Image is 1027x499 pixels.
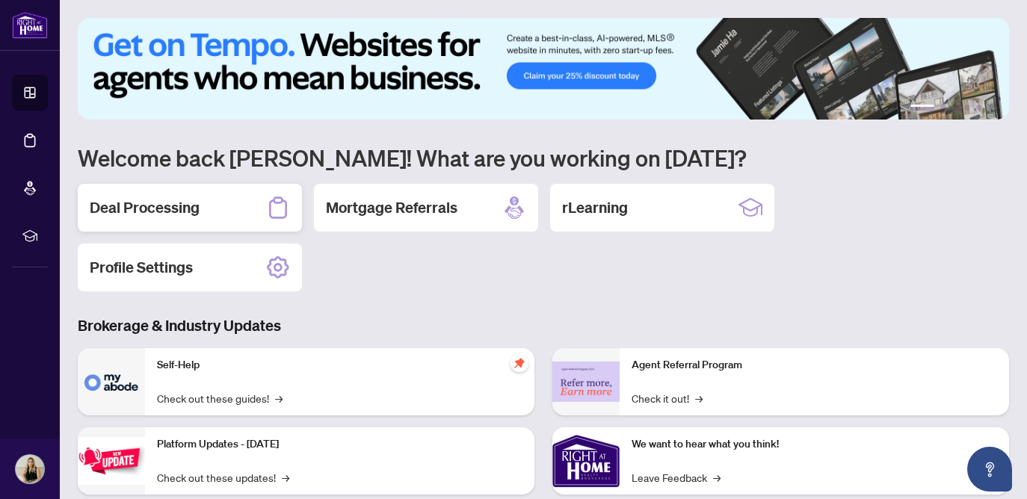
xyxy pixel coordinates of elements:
[157,469,289,486] a: Check out these updates!→
[632,436,997,453] p: We want to hear what you think!
[964,105,970,111] button: 4
[552,427,620,495] img: We want to hear what you think!
[552,362,620,403] img: Agent Referral Program
[940,105,946,111] button: 2
[78,18,1009,120] img: Slide 0
[976,105,982,111] button: 5
[713,469,721,486] span: →
[157,357,522,374] p: Self-Help
[695,390,703,406] span: →
[326,197,457,218] h2: Mortgage Referrals
[511,354,528,372] span: pushpin
[78,437,145,484] img: Platform Updates - July 21, 2025
[90,257,193,278] h2: Profile Settings
[632,469,721,486] a: Leave Feedback→
[282,469,289,486] span: →
[562,197,628,218] h2: rLearning
[275,390,283,406] span: →
[632,390,703,406] a: Check it out!→
[78,348,145,415] img: Self-Help
[952,105,958,111] button: 3
[157,390,283,406] a: Check out these guides!→
[988,105,994,111] button: 6
[12,11,48,39] img: logo
[910,105,934,111] button: 1
[78,143,1009,172] h1: Welcome back [PERSON_NAME]! What are you working on [DATE]?
[632,357,997,374] p: Agent Referral Program
[967,447,1012,492] button: Open asap
[157,436,522,453] p: Platform Updates - [DATE]
[16,455,44,483] img: Profile Icon
[78,315,1009,336] h3: Brokerage & Industry Updates
[90,197,200,218] h2: Deal Processing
